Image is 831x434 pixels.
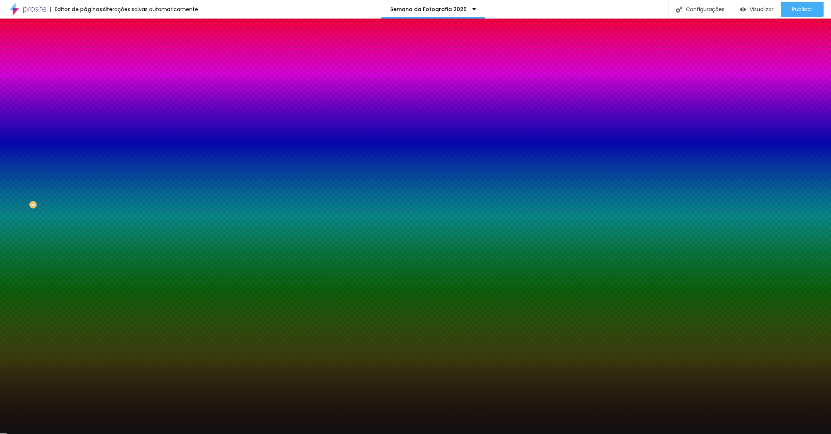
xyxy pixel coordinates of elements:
button: Publicar [781,2,824,17]
span: Publicar [792,6,812,12]
div: Editor de páginas [50,7,102,12]
img: view-1.svg [740,6,746,13]
p: Semana da Fotografia 2026 [390,7,467,12]
img: Icone [676,6,682,13]
button: Visualizar [732,2,781,17]
div: Alterações salvas automaticamente [102,7,198,12]
span: Visualizar [750,6,773,12]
